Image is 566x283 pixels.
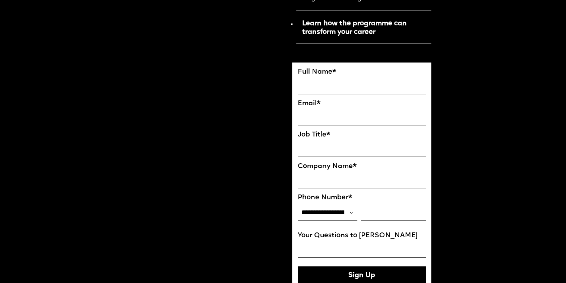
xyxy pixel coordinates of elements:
label: Company Name [298,163,426,171]
label: Email [298,100,426,108]
label: Your Questions to [PERSON_NAME] [298,232,426,240]
strong: Learn how the programme can transform your career [302,20,407,36]
label: Phone Number [298,194,426,202]
label: Job Title [298,131,426,139]
label: Full Name [298,68,426,76]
